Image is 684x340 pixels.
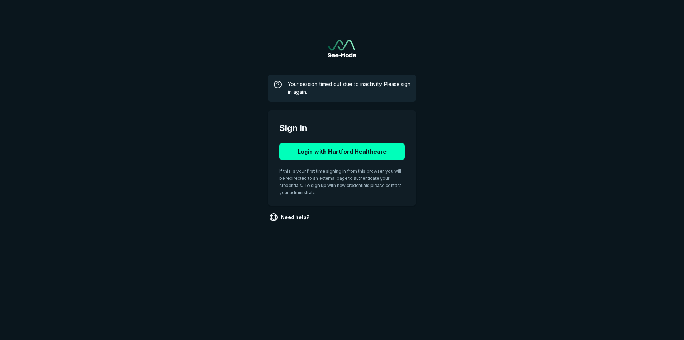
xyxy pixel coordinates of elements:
[328,40,356,57] img: See-Mode Logo
[268,212,312,223] a: Need help?
[279,122,405,135] span: Sign in
[279,143,405,160] button: Login with Hartford Healthcare
[279,168,401,195] span: If this is your first time signing in from this browser, you will be redirected to an external pa...
[328,40,356,57] a: Go to sign in
[288,80,410,96] span: Your session timed out due to inactivity. Please sign in again.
